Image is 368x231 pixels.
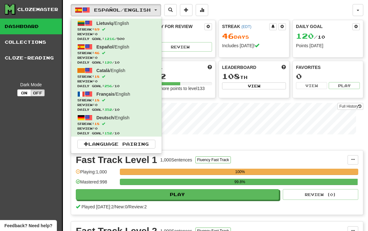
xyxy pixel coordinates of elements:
span: Daily Goal: / 10 [77,107,155,112]
span: 46 [94,51,99,55]
span: Review: 0 [77,55,155,60]
span: Streak: [77,51,155,55]
span: / English [97,44,129,49]
span: Review: 0 [77,126,155,131]
span: Review: 0 [77,103,155,107]
span: 89 [94,27,99,31]
span: / English [97,21,129,26]
span: Français [97,92,115,97]
span: 18 [94,75,99,78]
span: Daily Goal: / 500 [77,37,155,41]
span: Streak: [77,121,155,126]
span: Català [97,68,110,73]
a: Language Pairing [77,140,155,149]
span: / English [97,115,130,120]
span: Open feedback widget [4,223,52,229]
a: Català/EnglishStreak:18 Review:0Daily Goal:256/10 [71,66,162,89]
span: 1216 [104,37,114,41]
span: Daily Goal: / 10 [77,60,155,65]
span: Review: 0 [77,32,155,37]
span: Español [97,44,114,49]
span: 152 [104,131,112,135]
span: 256 [104,84,112,88]
a: Deutsch/EnglishStreak:18 Review:0Daily Goal:152/10 [71,113,162,137]
span: / English [97,68,125,73]
span: Streak: [77,98,155,103]
span: Streak: [77,27,155,32]
a: Lietuvių/EnglishStreak:89 Review:0Daily Goal:1216/500 [71,19,162,42]
span: Lietuvių [97,21,114,26]
span: 18 [94,98,99,102]
span: Deutsch [97,115,114,120]
span: Daily Goal: / 10 [77,131,155,136]
a: Français/EnglishStreak:18 Review:0Daily Goal:352/10 [71,89,162,113]
span: / English [97,92,130,97]
span: 352 [104,108,112,111]
span: 120 [104,60,112,64]
span: Daily Goal: / 10 [77,84,155,88]
span: Review: 0 [77,79,155,84]
span: Streak: [77,74,155,79]
a: Español/EnglishStreak:46 Review:0Daily Goal:120/10 [71,42,162,66]
span: 18 [94,122,99,126]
